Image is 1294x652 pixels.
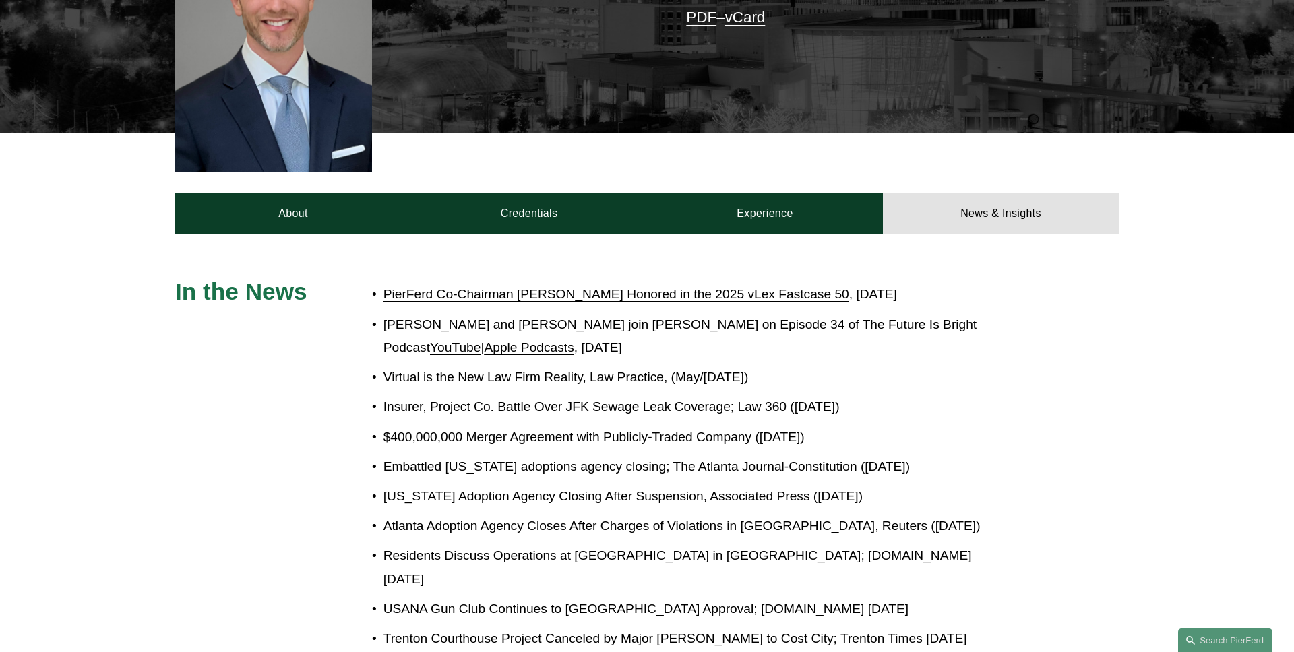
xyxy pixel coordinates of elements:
a: PDF [686,9,716,26]
a: Search this site [1178,628,1272,652]
p: Virtual is the New Law Firm Reality, Law Practice, (May/[DATE]) [383,366,1001,389]
a: About [175,193,411,234]
span: In the News [175,278,307,304]
p: Trenton Courthouse Project Canceled by Major [PERSON_NAME] to Cost City; Trenton Times [DATE] [383,627,1001,651]
p: Embattled [US_STATE] adoptions agency closing; The Atlanta Journal-Constitution ([DATE]) [383,455,1001,479]
a: News & Insights [883,193,1119,234]
p: Insurer, Project Co. Battle Over JFK Sewage Leak Coverage; Law 360 ([DATE]) [383,395,1001,419]
a: PierFerd Co-Chairman [PERSON_NAME] Honored in the 2025 vLex Fastcase 50 [383,287,849,301]
a: Apple Podcasts [484,340,574,354]
a: vCard [725,9,766,26]
p: [PERSON_NAME] and [PERSON_NAME] join [PERSON_NAME] on Episode 34 of The Future Is Bright Podcast ... [383,313,1001,360]
a: Credentials [411,193,647,234]
p: $400,000,000 Merger Agreement with Publicly-Traded Company ([DATE]) [383,426,1001,449]
p: , [DATE] [383,283,1001,306]
p: USANA Gun Club Continues to [GEOGRAPHIC_DATA] Approval; [DOMAIN_NAME] [DATE] [383,597,1001,621]
a: Experience [647,193,883,234]
a: YouTube [430,340,481,354]
p: [US_STATE] Adoption Agency Closing After Suspension, Associated Press ([DATE]) [383,485,1001,509]
p: Residents Discuss Operations at [GEOGRAPHIC_DATA] in [GEOGRAPHIC_DATA]; [DOMAIN_NAME] [DATE] [383,544,1001,591]
p: Atlanta Adoption Agency Closes After Charges of Violations in [GEOGRAPHIC_DATA], Reuters ([DATE]) [383,515,1001,538]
